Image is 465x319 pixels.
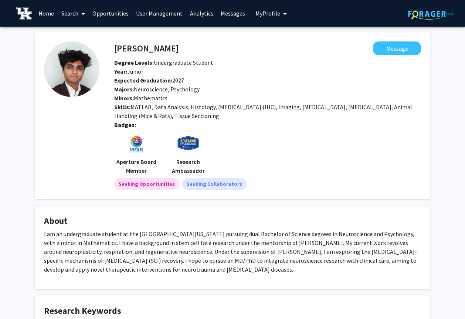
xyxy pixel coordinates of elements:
[114,68,127,75] b: Year:
[16,7,32,20] img: University of Kentucky Logo
[134,85,200,93] span: Neuroscience , Psychology
[44,229,421,274] p: I am an undergraduate student at the [GEOGRAPHIC_DATA][US_STATE] pursuing dual Bachelor of Scienc...
[44,306,421,316] h4: Research Keywords
[114,77,172,84] b: Expected Graduation:
[114,59,213,66] span: Undergraduate Student
[114,178,179,190] mat-chip: Seeking Opportunities
[114,68,143,75] span: Junior
[114,121,136,128] b: Badges:
[44,216,421,226] h4: About
[166,157,210,175] p: Research Ambassador
[408,8,454,20] img: ForagerOne Logo
[132,0,186,26] a: User Management
[114,41,179,55] h4: [PERSON_NAME]
[373,41,421,55] button: Message Mohit Patel
[255,10,280,17] span: My Profile
[114,85,134,93] b: Majors:
[114,157,159,175] p: Aperture Board Member
[6,286,31,313] iframe: Chat
[89,0,132,26] a: Opportunities
[186,0,217,26] a: Analytics
[177,135,199,157] img: research_ambassador.png
[44,41,99,97] img: Profile Picture
[114,77,184,84] span: 2027
[114,94,134,102] b: Minors:
[114,103,412,120] span: MATLAB, Data Analysis, Histology, [MEDICAL_DATA] (IHC), Imaging, [MEDICAL_DATA], [MEDICAL_DATA], ...
[35,0,58,26] a: Home
[125,135,147,157] img: aperture_board_member.png
[217,0,249,26] a: Messages
[114,103,130,111] b: Skills:
[114,59,154,66] b: Degree Levels:
[58,0,89,26] a: Search
[182,178,247,190] mat-chip: Seeking Collaborators
[134,94,167,102] span: Mathematics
